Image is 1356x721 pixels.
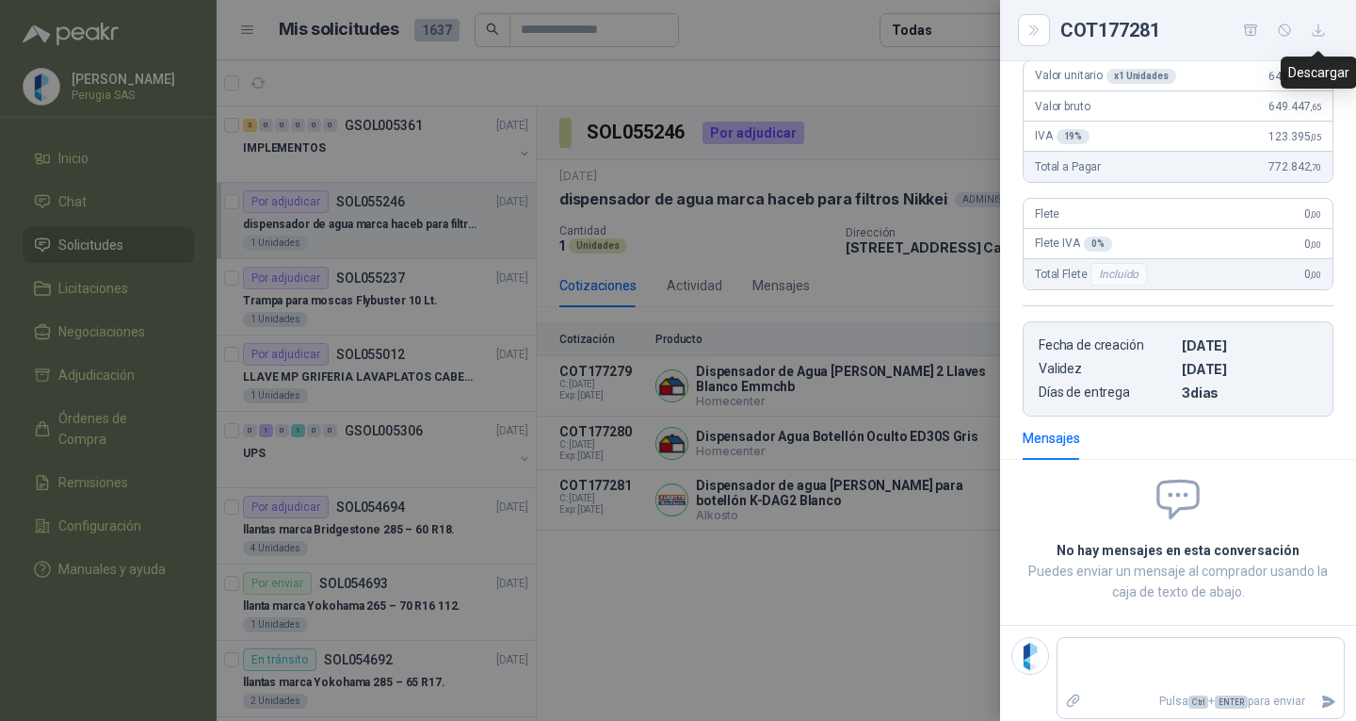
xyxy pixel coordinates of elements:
[1310,102,1321,112] span: ,65
[1035,263,1151,286] span: Total Flete
[1023,561,1333,602] p: Puedes enviar un mensaje al comprador usando la caja de texto de abajo.
[1304,268,1321,281] span: 0
[1310,209,1321,220] span: ,00
[1268,100,1321,113] span: 649.447
[1023,428,1080,449] div: Mensajes
[1310,239,1321,250] span: ,00
[1215,696,1248,709] span: ENTER
[1313,685,1344,718] button: Enviar
[1039,361,1174,377] p: Validez
[1035,100,1090,113] span: Valor bruto
[1182,337,1317,353] p: [DATE]
[1188,696,1208,709] span: Ctrl
[1039,337,1174,353] p: Fecha de creación
[1310,162,1321,172] span: ,70
[1090,685,1314,718] p: Pulsa + para enviar
[1035,160,1101,173] span: Total a Pagar
[1268,130,1321,143] span: 123.395
[1057,129,1090,144] div: 19 %
[1084,237,1112,252] div: 0 %
[1268,70,1321,83] span: 649.447
[1035,237,1112,252] span: Flete IVA
[1310,132,1321,142] span: ,05
[1268,160,1321,173] span: 772.842
[1310,270,1321,280] span: ,00
[1012,638,1048,674] img: Company Logo
[1182,361,1317,377] p: [DATE]
[1035,207,1059,221] span: Flete
[1090,263,1147,286] div: Incluido
[1106,69,1176,84] div: x 1 Unidades
[1057,685,1090,718] label: Adjuntar archivos
[1023,540,1333,561] h2: No hay mensajes en esta conversación
[1304,238,1321,251] span: 0
[1182,385,1317,401] p: 3 dias
[1304,207,1321,221] span: 0
[1039,385,1174,401] p: Días de entrega
[1035,69,1176,84] span: Valor unitario
[1035,129,1090,144] span: IVA
[1023,19,1045,41] button: Close
[1060,15,1333,45] div: COT177281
